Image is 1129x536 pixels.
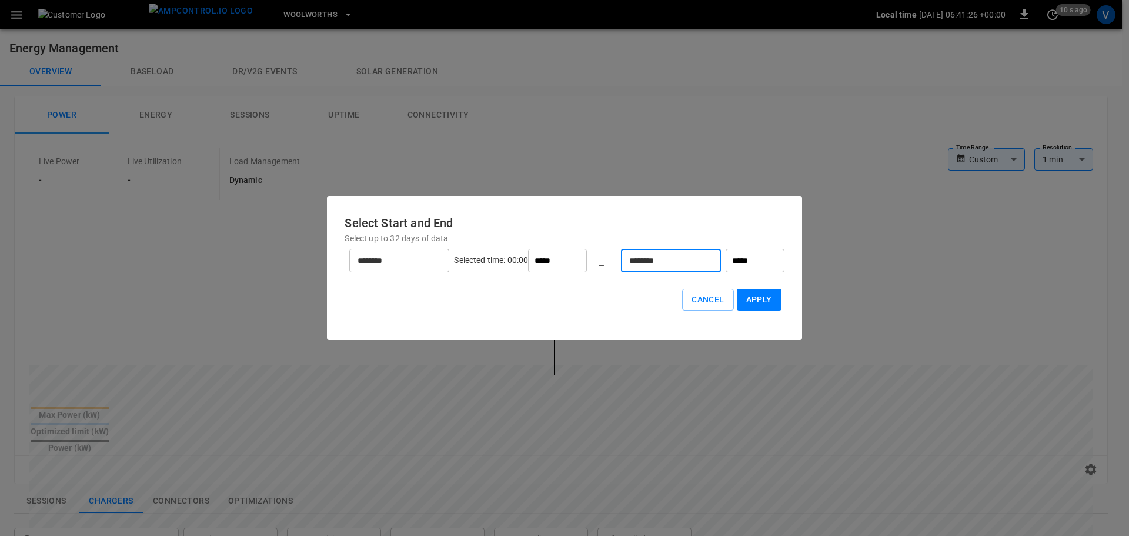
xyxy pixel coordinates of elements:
[737,289,781,311] button: Apply
[345,214,784,232] h6: Select Start and End
[599,251,604,270] h6: _
[454,255,528,265] span: Selected time: 00:00
[345,232,784,244] p: Select up to 32 days of data
[682,289,733,311] button: Cancel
